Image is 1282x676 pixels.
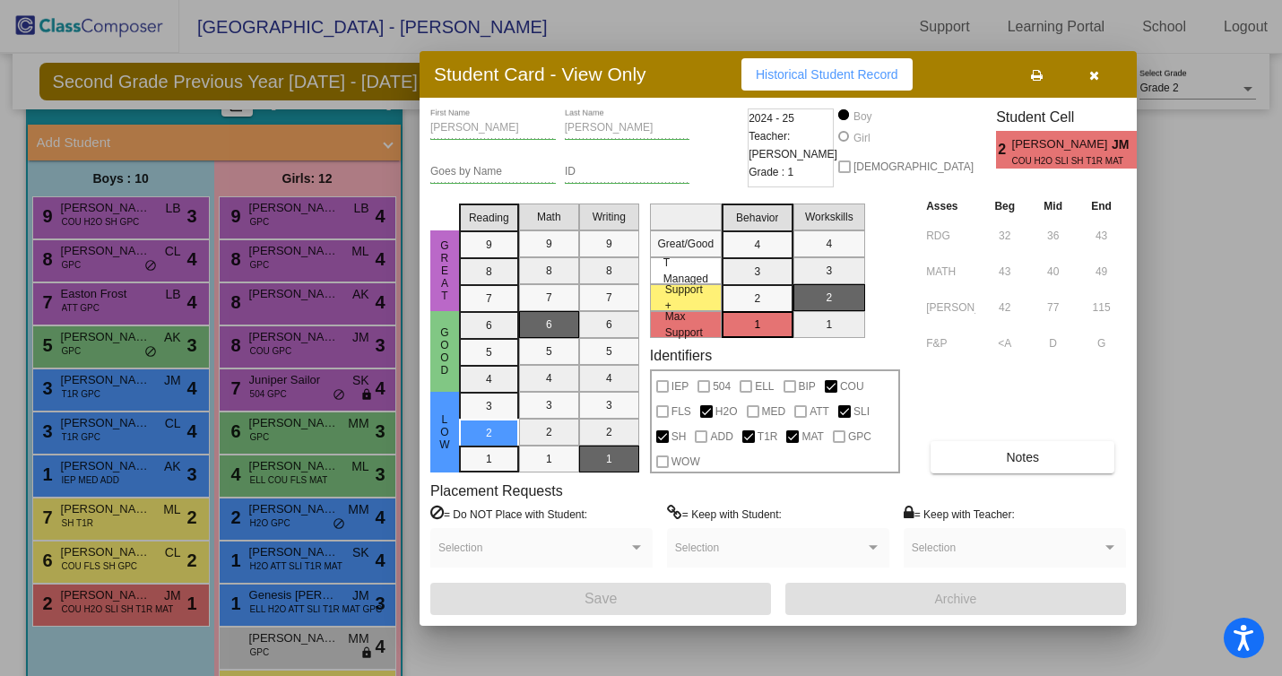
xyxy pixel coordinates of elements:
span: COU [840,376,864,397]
span: ELL [755,376,774,397]
h3: Student Cell [996,108,1152,126]
label: = Do NOT Place with Student: [430,505,587,523]
span: SH [671,426,687,447]
div: Boy [853,108,872,125]
span: 1 [1137,139,1152,160]
th: Asses [922,196,980,216]
span: FLS [671,401,691,422]
span: H2O [715,401,738,422]
span: Teacher: [PERSON_NAME] [749,127,837,163]
span: 2 [996,139,1011,160]
label: = Keep with Teacher: [904,505,1015,523]
span: Notes [1006,450,1039,464]
span: COU H2O SLI SH T1R MAT [1012,154,1099,168]
th: End [1077,196,1126,216]
span: MAT [801,426,823,447]
span: ADD [710,426,732,447]
span: T1R [758,426,778,447]
span: 504 [713,376,731,397]
span: IEP [671,376,689,397]
button: Save [430,583,771,615]
h3: Student Card - View Only [434,63,646,85]
span: Great [437,239,453,302]
span: Low [437,413,453,451]
button: Archive [785,583,1126,615]
input: goes by name [430,166,556,178]
button: Historical Student Record [741,58,913,91]
span: Historical Student Record [756,67,898,82]
input: assessment [926,294,975,321]
span: [DEMOGRAPHIC_DATA] [853,156,974,178]
span: Save [585,591,617,606]
th: Mid [1029,196,1077,216]
th: Beg [980,196,1029,216]
span: Good [437,326,453,377]
label: = Keep with Student: [667,505,782,523]
span: 2024 - 25 [749,109,794,127]
input: assessment [926,222,975,249]
span: SLI [853,401,870,422]
input: assessment [926,258,975,285]
input: assessment [926,330,975,357]
span: GPC [848,426,871,447]
span: Archive [935,592,977,606]
div: Girl [853,130,871,146]
span: [PERSON_NAME] [1012,135,1112,154]
span: WOW [671,451,700,472]
span: BIP [799,376,816,397]
span: Grade : 1 [749,163,793,181]
span: ATT [810,401,829,422]
span: MED [762,401,786,422]
label: Placement Requests [430,482,563,499]
button: Notes [931,441,1114,473]
label: Identifiers [650,347,712,364]
span: JM [1112,135,1137,154]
